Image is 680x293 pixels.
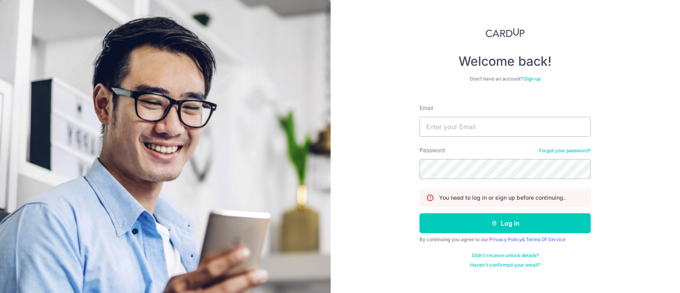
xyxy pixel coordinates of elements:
[489,236,522,242] a: Privacy Policy
[470,262,540,268] a: Haven't confirmed your email?
[419,146,445,154] label: Password
[419,117,591,137] input: Enter your Email
[419,213,591,233] button: Log in
[439,194,565,202] p: You need to log in or sign up before continuing.
[419,104,433,112] label: Email
[526,236,566,242] a: Terms Of Service
[419,236,591,243] div: By continuing you agree to our &
[419,76,591,82] div: Don’t have an account?
[539,147,591,154] a: Forgot your password?
[419,53,591,69] h4: Welcome back!
[524,76,541,82] a: Sign up
[486,28,525,37] img: CardUp Logo
[472,252,539,259] a: Didn't receive unlock details?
